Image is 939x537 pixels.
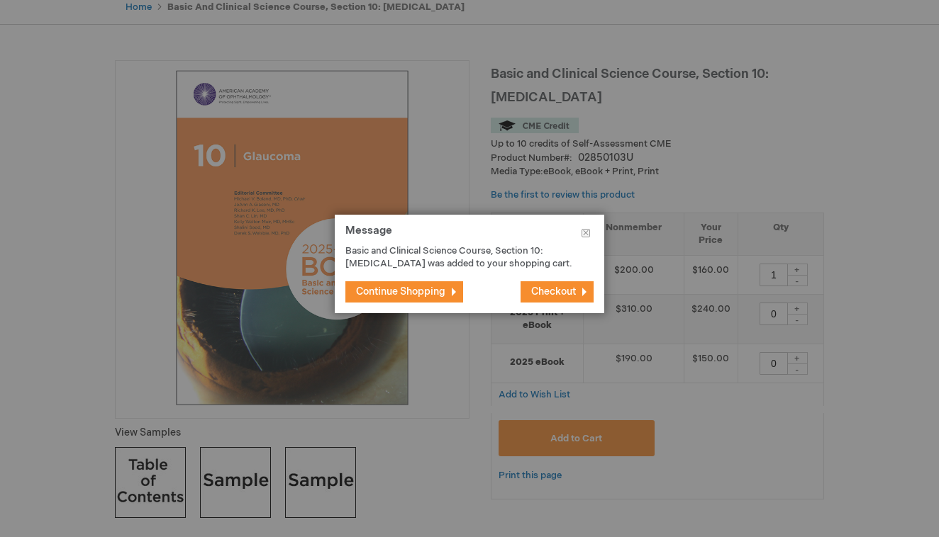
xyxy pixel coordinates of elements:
[345,281,463,303] button: Continue Shopping
[356,286,445,298] span: Continue Shopping
[521,281,594,303] button: Checkout
[345,225,594,244] h1: Message
[531,286,576,298] span: Checkout
[345,244,572,271] p: Basic and Clinical Science Course, Section 10: [MEDICAL_DATA] was added to your shopping cart.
